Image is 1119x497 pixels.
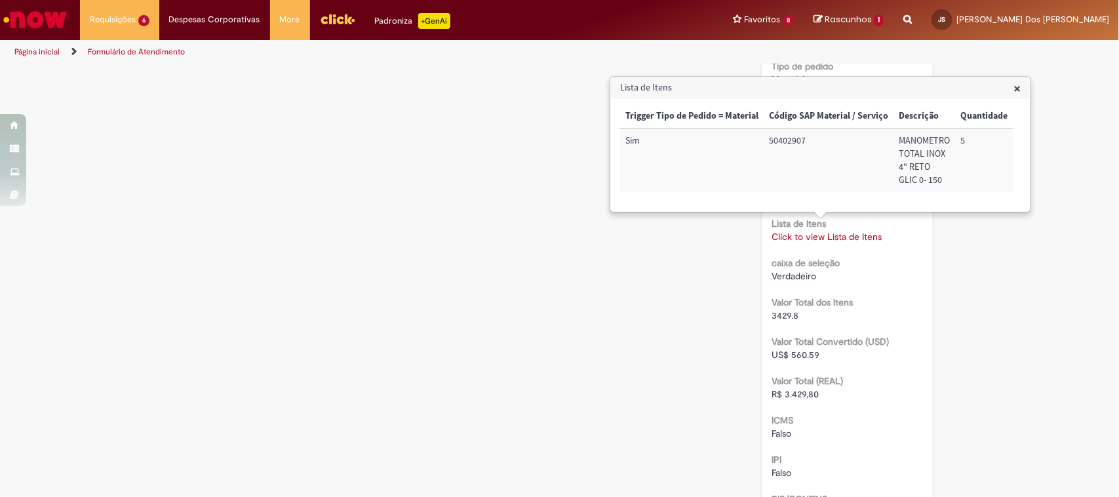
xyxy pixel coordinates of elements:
[939,15,946,24] span: JS
[10,40,736,64] ul: Trilhas de página
[418,13,450,29] p: +GenAi
[955,104,1013,129] th: Quantidade
[783,15,795,26] span: 8
[772,271,816,283] span: Verdadeiro
[772,231,882,243] a: Click to view Lista de Itens
[611,77,1030,98] h3: Lista de Itens
[169,13,260,26] span: Despesas Corporativas
[1,7,69,33] img: ServiceNow
[88,47,185,57] a: Formulário de Atendimento
[620,104,764,129] th: Trigger Tipo de Pedido = Material
[772,310,798,322] span: 3429.8
[893,129,955,192] td: Descrição: MANOMETRO TOTAL INOX 4" RETO GLIC 0- 150
[375,13,450,29] div: Padroniza
[772,258,840,269] b: caixa de seleção
[14,47,60,57] a: Página inicial
[772,336,889,348] b: Valor Total Convertido (USD)
[772,218,826,230] b: Lista de Itens
[138,15,149,26] span: 6
[1013,81,1021,95] button: Close
[772,349,819,361] span: US$ 560.59
[764,129,893,192] td: Código SAP Material / Serviço: 50402907
[280,13,300,26] span: More
[893,104,955,129] th: Descrição
[772,428,791,440] span: Falso
[1013,79,1021,97] span: ×
[772,389,819,401] span: R$ 3.429,80
[772,61,833,73] b: Tipo de pedido
[1013,104,1080,129] th: Valor Unitário
[772,74,804,86] span: Material
[814,14,884,26] a: Rascunhos
[620,129,764,192] td: Trigger Tipo de Pedido = Material: Sim
[825,13,872,26] span: Rascunhos
[772,467,791,479] span: Falso
[745,13,781,26] span: Favoritos
[874,14,884,26] span: 1
[320,9,355,29] img: click_logo_yellow_360x200.png
[90,13,136,26] span: Requisições
[764,104,893,129] th: Código SAP Material / Serviço
[772,376,843,388] b: Valor Total (REAL)
[772,297,853,309] b: Valor Total dos Itens
[955,129,1013,192] td: Quantidade: 5
[772,415,793,427] b: ICMS
[610,76,1031,212] div: Lista de Itens
[1013,129,1080,192] td: Valor Unitário: 685,96
[772,454,781,466] b: IPI
[956,14,1109,25] span: [PERSON_NAME] Dos [PERSON_NAME]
